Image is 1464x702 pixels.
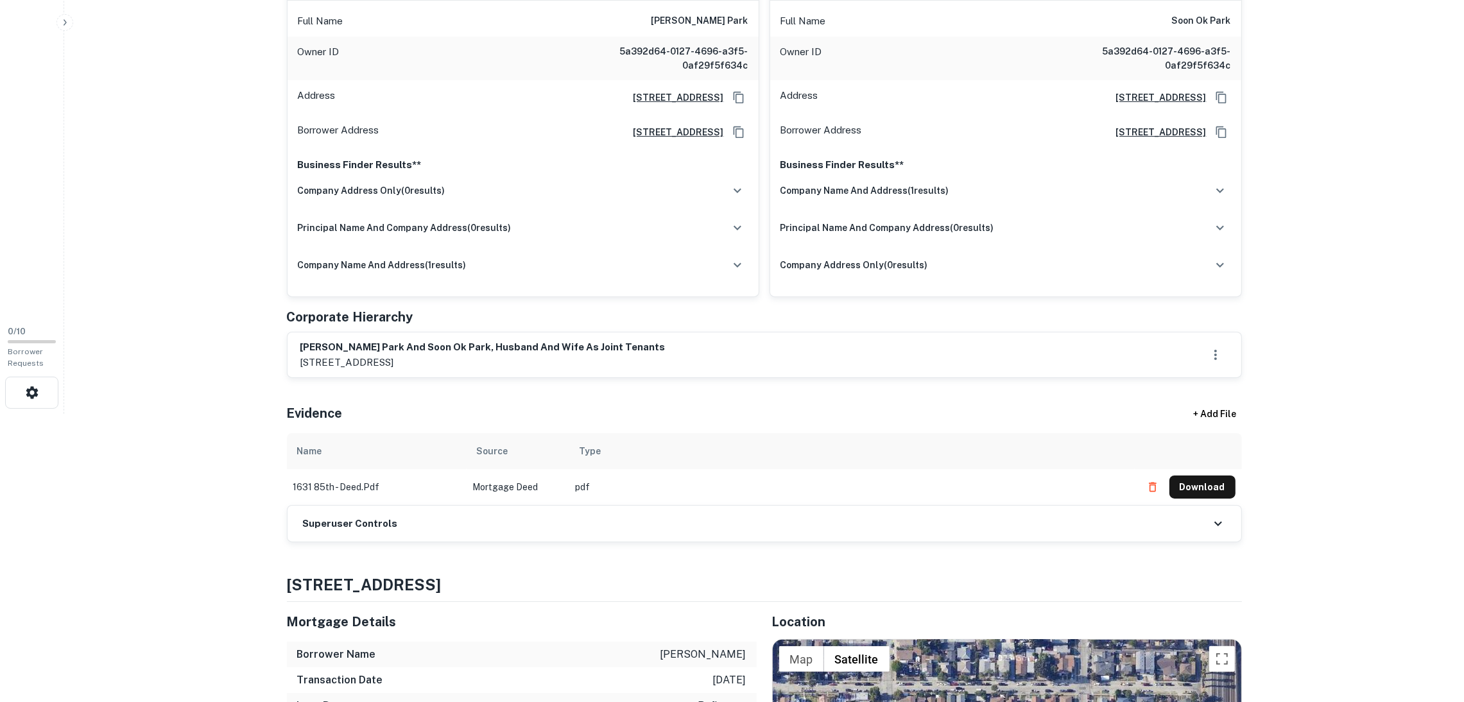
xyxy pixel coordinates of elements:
[287,433,467,469] th: Name
[651,13,748,29] h6: [PERSON_NAME] park
[780,184,949,198] h6: company name and address ( 1 results)
[660,647,746,662] p: [PERSON_NAME]
[713,672,746,688] p: [DATE]
[1077,44,1231,73] h6: 5a392d64-0127-4696-a3f5-0af29f5f634c
[569,469,1135,505] td: pdf
[1106,90,1207,105] a: [STREET_ADDRESS]
[1141,477,1164,497] button: Delete file
[780,44,822,73] p: Owner ID
[1169,475,1236,499] button: Download
[780,157,1231,173] p: Business Finder Results**
[780,221,994,235] h6: principal name and company address ( 0 results)
[729,123,748,142] button: Copy Address
[1400,599,1464,661] iframe: Chat Widget
[780,88,818,107] p: Address
[298,157,748,173] p: Business Finder Results**
[287,404,343,423] h5: Evidence
[298,123,379,142] p: Borrower Address
[780,13,826,29] p: Full Name
[477,443,508,459] div: Source
[780,258,928,272] h6: company address only ( 0 results)
[287,433,1242,505] div: scrollable content
[779,646,824,672] button: Show street map
[1212,123,1231,142] button: Copy Address
[297,672,383,688] h6: Transaction Date
[780,123,862,142] p: Borrower Address
[297,443,322,459] div: Name
[580,443,601,459] div: Type
[729,88,748,107] button: Copy Address
[287,469,467,505] td: 1631 85th - deed.pdf
[1172,13,1231,29] h6: soon ok park
[1170,402,1260,425] div: + Add File
[467,433,569,469] th: Source
[287,612,757,631] h5: Mortgage Details
[8,347,44,368] span: Borrower Requests
[297,647,376,662] h6: Borrower Name
[298,88,336,107] p: Address
[569,433,1135,469] th: Type
[300,355,666,370] p: [STREET_ADDRESS]
[298,258,467,272] h6: company name and address ( 1 results)
[623,125,724,139] a: [STREET_ADDRESS]
[824,646,890,672] button: Show satellite imagery
[623,90,724,105] a: [STREET_ADDRESS]
[772,612,1242,631] h5: Location
[303,517,398,531] h6: Superuser Controls
[298,221,512,235] h6: principal name and company address ( 0 results)
[467,469,569,505] td: Mortgage Deed
[8,327,26,336] span: 0 / 10
[1106,125,1207,139] a: [STREET_ADDRESS]
[298,44,340,73] p: Owner ID
[298,13,343,29] p: Full Name
[594,44,748,73] h6: 5a392d64-0127-4696-a3f5-0af29f5f634c
[287,573,1242,596] h4: [STREET_ADDRESS]
[1212,88,1231,107] button: Copy Address
[298,184,445,198] h6: company address only ( 0 results)
[300,340,666,355] h6: [PERSON_NAME] park and soon ok park, husband and wife as joint tenants
[1209,646,1235,672] button: Toggle fullscreen view
[287,307,413,327] h5: Corporate Hierarchy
